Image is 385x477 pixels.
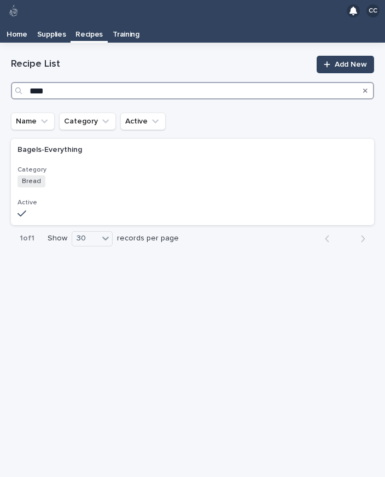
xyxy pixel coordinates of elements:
input: Search [11,82,374,99]
p: Supplies [37,22,66,39]
p: Show [48,234,67,243]
span: Add New [335,61,367,68]
button: Back [316,234,345,244]
a: Training [108,22,144,43]
div: 30 [72,232,98,245]
p: Recipes [75,22,103,39]
a: Recipes [71,22,108,41]
button: Name [11,113,55,130]
p: records per page [117,234,179,243]
a: Add New [317,56,374,73]
p: Training [113,22,139,39]
p: Bagels-Everything [17,143,84,155]
h3: Category [17,166,367,174]
img: 80hjoBaRqlyywVK24fQd [7,4,21,18]
span: Bread [17,175,45,187]
div: CC [366,4,380,17]
h3: Active [17,198,367,207]
h1: Recipe List [11,58,310,71]
a: Bagels-EverythingBagels-Everything CategoryBreadActive [11,139,374,225]
a: Supplies [32,22,71,43]
a: Home [2,22,32,43]
button: Active [120,113,166,130]
button: Next [345,234,374,244]
p: Home [7,22,27,39]
p: 1 of 1 [11,225,43,252]
button: Category [59,113,116,130]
